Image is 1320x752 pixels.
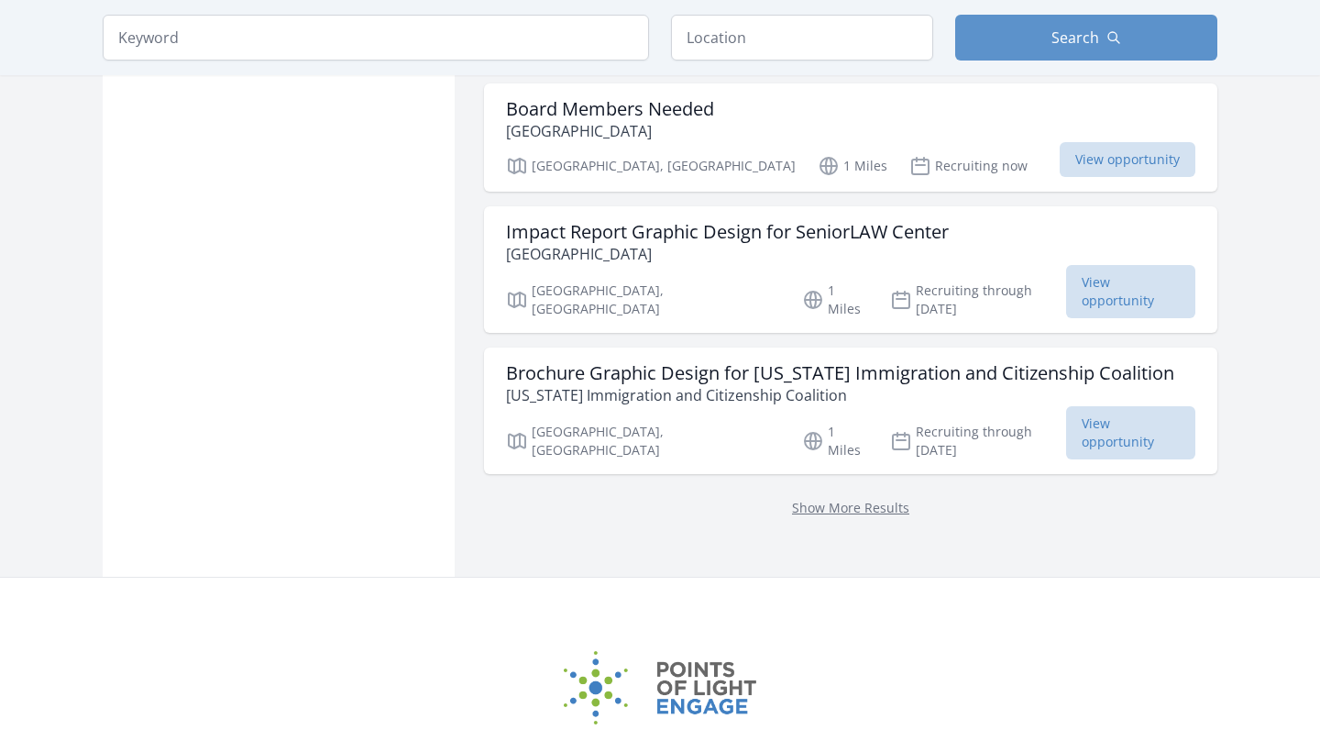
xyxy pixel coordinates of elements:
[103,15,649,61] input: Keyword
[506,243,949,265] p: [GEOGRAPHIC_DATA]
[506,155,796,177] p: [GEOGRAPHIC_DATA], [GEOGRAPHIC_DATA]
[890,423,1067,459] p: Recruiting through [DATE]
[890,282,1067,318] p: Recruiting through [DATE]
[671,15,933,61] input: Location
[1060,142,1195,177] span: View opportunity
[802,282,868,318] p: 1 Miles
[792,499,909,516] a: Show More Results
[909,155,1028,177] p: Recruiting now
[484,206,1217,333] a: Impact Report Graphic Design for SeniorLAW Center [GEOGRAPHIC_DATA] [GEOGRAPHIC_DATA], [GEOGRAPHI...
[564,651,756,724] img: Points of Light Engage
[955,15,1217,61] button: Search
[484,83,1217,192] a: Board Members Needed [GEOGRAPHIC_DATA] [GEOGRAPHIC_DATA], [GEOGRAPHIC_DATA] 1 Miles Recruiting no...
[506,384,1174,406] p: [US_STATE] Immigration and Citizenship Coalition
[506,98,714,120] h3: Board Members Needed
[818,155,887,177] p: 1 Miles
[484,348,1217,474] a: Brochure Graphic Design for [US_STATE] Immigration and Citizenship Coalition [US_STATE] Immigrati...
[506,362,1174,384] h3: Brochure Graphic Design for [US_STATE] Immigration and Citizenship Coalition
[506,423,780,459] p: [GEOGRAPHIC_DATA], [GEOGRAPHIC_DATA]
[802,423,868,459] p: 1 Miles
[506,221,949,243] h3: Impact Report Graphic Design for SeniorLAW Center
[506,120,714,142] p: [GEOGRAPHIC_DATA]
[1066,406,1195,459] span: View opportunity
[1051,27,1099,49] span: Search
[506,282,780,318] p: [GEOGRAPHIC_DATA], [GEOGRAPHIC_DATA]
[1066,265,1195,318] span: View opportunity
